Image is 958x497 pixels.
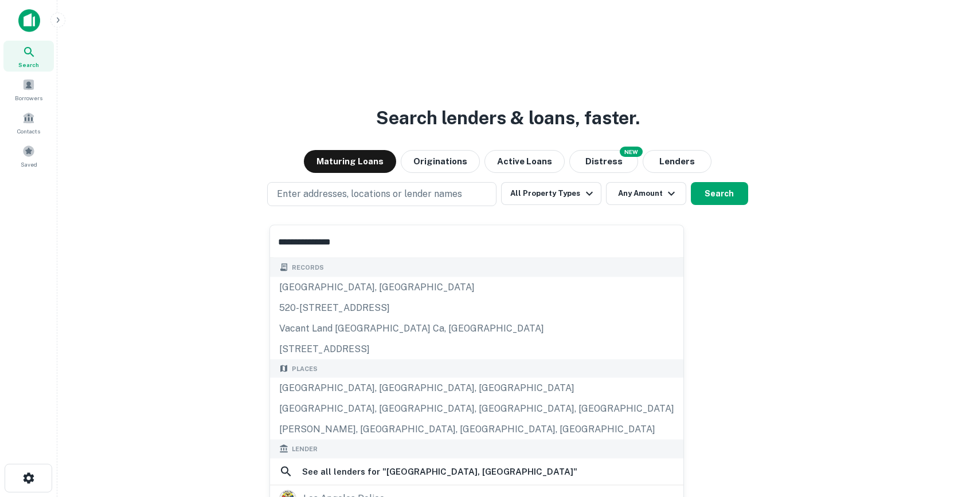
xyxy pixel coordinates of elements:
[17,127,40,136] span: Contacts
[270,338,683,359] div: [STREET_ADDRESS]
[270,277,683,297] div: [GEOGRAPHIC_DATA], [GEOGRAPHIC_DATA]
[292,263,324,273] span: Records
[292,444,318,454] span: Lender
[376,104,640,132] h3: Search lenders & loans, faster.
[270,419,683,440] div: [PERSON_NAME], [GEOGRAPHIC_DATA], [GEOGRAPHIC_DATA], [GEOGRAPHIC_DATA]
[691,182,748,205] button: Search
[18,9,40,32] img: capitalize-icon.png
[21,160,37,169] span: Saved
[277,187,462,201] p: Enter addresses, locations or lender names
[3,140,54,171] a: Saved
[3,74,54,105] a: Borrowers
[3,107,54,138] a: Contacts
[620,147,643,157] div: NEW
[292,364,318,373] span: Places
[304,150,396,173] button: Maturing Loans
[401,150,480,173] button: Originations
[270,399,683,419] div: [GEOGRAPHIC_DATA], [GEOGRAPHIC_DATA], [GEOGRAPHIC_DATA], [GEOGRAPHIC_DATA]
[501,182,601,205] button: All Property Types
[3,41,54,72] a: Search
[606,182,686,205] button: Any Amount
[643,150,711,173] button: Lenders
[15,93,42,102] span: Borrowers
[569,150,638,173] button: Search distressed loans with lien and other non-mortgage details.
[302,464,577,478] h6: See all lenders for " [GEOGRAPHIC_DATA], [GEOGRAPHIC_DATA] "
[270,378,683,399] div: [GEOGRAPHIC_DATA], [GEOGRAPHIC_DATA], [GEOGRAPHIC_DATA]
[270,297,683,318] div: 520-[STREET_ADDRESS]
[901,405,958,460] iframe: Chat Widget
[484,150,565,173] button: Active Loans
[267,182,496,206] button: Enter addresses, locations or lender names
[18,60,39,69] span: Search
[270,318,683,338] div: vacant land [GEOGRAPHIC_DATA] ca, [GEOGRAPHIC_DATA]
